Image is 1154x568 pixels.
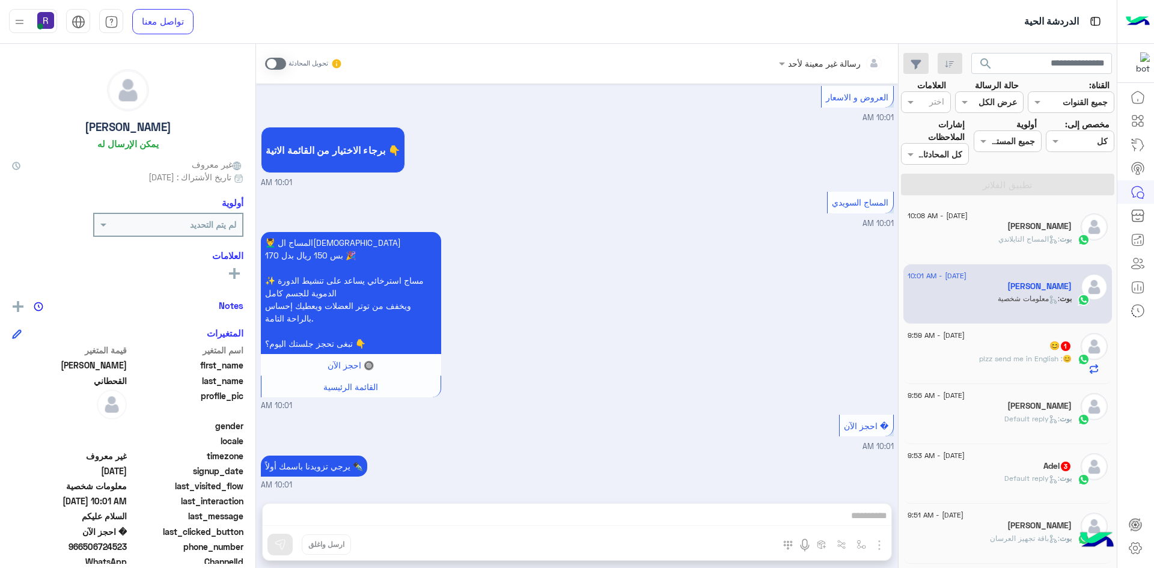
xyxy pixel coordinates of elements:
span: بوت [1060,234,1072,243]
span: search [978,56,993,71]
span: plzz send me in English [979,354,1063,363]
img: defaultAdmin.png [1081,273,1108,301]
span: : Default reply [1004,414,1060,423]
h5: [PERSON_NAME] [85,120,171,134]
img: defaultAdmin.png [1081,513,1108,540]
span: phone_number [129,540,244,553]
span: 10:01 AM [862,113,894,122]
span: 🔘 احجز الآن [328,360,374,370]
h6: Notes [219,300,243,311]
span: last_name [129,374,244,387]
span: غير معروف [12,450,127,462]
img: add [13,301,23,312]
span: قيمة المتغير [12,344,127,356]
h6: أولوية [222,197,243,208]
img: userImage [37,12,54,29]
span: : معلومات شخصية [998,294,1060,303]
span: 1 [1061,341,1070,351]
span: 10:01 AM [862,442,894,451]
span: gender [129,420,244,432]
h5: Mohamed [1007,521,1072,531]
img: WhatsApp [1078,474,1090,486]
span: 10:01 AM [261,400,292,412]
span: [DATE] - 9:59 AM [908,330,965,341]
span: [DATE] - 9:56 AM [908,390,965,401]
span: last_clicked_button [129,525,244,538]
span: 2 [12,555,127,568]
span: العروض و الاسعار [826,92,888,102]
span: locale [129,435,244,447]
span: � احجز الآن [12,525,127,538]
img: defaultAdmin.png [108,70,148,111]
span: � احجز الآن [844,421,888,431]
span: 10:01 AM [862,219,894,228]
img: profile [12,14,27,29]
span: [DATE] - 9:51 AM [908,510,963,521]
span: timezone [129,450,244,462]
img: WhatsApp [1078,353,1090,365]
span: last_visited_flow [129,480,244,492]
span: [DATE] - 10:08 AM [908,210,968,221]
h6: المتغيرات [207,328,243,338]
img: tab [72,15,85,29]
span: غير معروف [192,158,243,171]
span: 2025-08-20T07:01:44.024Z [12,495,127,507]
h5: 😊 [1049,341,1072,351]
img: defaultAdmin.png [97,389,127,420]
label: حالة الرسالة [975,79,1019,91]
small: تحويل المحادثة [288,59,328,69]
label: مخصص إلى: [1065,118,1110,130]
a: تواصل معنا [132,9,194,34]
button: تطبيق الفلاتر [901,174,1114,195]
p: 20/8/2025, 10:01 AM [261,456,367,477]
span: : المساج التايلاندي [998,234,1060,243]
span: بوت [1060,474,1072,483]
img: WhatsApp [1078,294,1090,306]
img: notes [34,302,43,311]
span: اسم المتغير [129,344,244,356]
span: 10:01 AM [261,177,292,189]
span: 10:01 AM [261,480,292,491]
span: profile_pic [129,389,244,417]
span: last_interaction [129,495,244,507]
h6: العلامات [12,250,243,261]
span: المساج السويدي [832,197,888,207]
img: defaultAdmin.png [1081,453,1108,480]
div: اختر [929,95,946,111]
span: 3 [1061,462,1070,471]
span: بوت [1060,534,1072,543]
img: WhatsApp [1078,234,1090,246]
span: بوت [1060,414,1072,423]
span: : Default reply [1004,474,1060,483]
p: الدردشة الحية [1024,14,1079,30]
span: السلام عليكم [12,510,127,522]
img: 322853014244696 [1128,52,1150,74]
span: برجاء الاختيار من القائمة الاتية 👇 [266,144,400,156]
img: defaultAdmin.png [1081,333,1108,360]
h5: Adel [1043,461,1072,471]
button: search [971,53,1001,79]
h5: ناصر القحطاني [1007,281,1072,292]
button: ارسل واغلق [302,534,351,555]
span: null [12,435,127,447]
span: : باقة تجهيز العرسان [990,534,1060,543]
span: تاريخ الأشتراك : [DATE] [148,171,231,183]
span: first_name [129,359,244,371]
span: 966506724523 [12,540,127,553]
span: [DATE] - 10:01 AM [908,270,966,281]
img: hulul-logo.png [1076,520,1118,562]
span: القائمة الرئيسية [323,382,378,392]
label: أولوية [1016,118,1037,130]
img: defaultAdmin.png [1081,213,1108,240]
span: القحطاني [12,374,127,387]
img: defaultAdmin.png [1081,393,1108,420]
span: بوت [1060,294,1072,303]
span: [DATE] - 9:53 AM [908,450,965,461]
img: WhatsApp [1078,414,1090,426]
a: tab [99,9,123,34]
span: ChannelId [129,555,244,568]
label: العلامات [917,79,946,91]
label: إشارات الملاحظات [901,118,965,144]
span: 2025-08-20T07:00:51.797Z [12,465,127,477]
p: 20/8/2025, 10:01 AM [261,232,441,354]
